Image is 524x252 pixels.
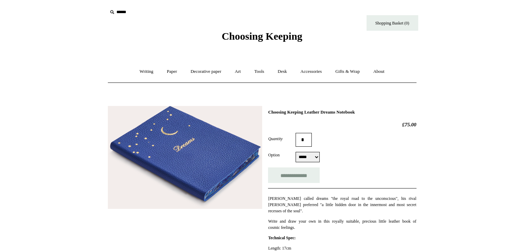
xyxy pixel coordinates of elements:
[294,62,328,81] a: Accessories
[367,15,418,31] a: Shopping Basket (0)
[222,30,302,42] span: Choosing Keeping
[268,195,416,214] p: [PERSON_NAME] called dreams "the royal road to the unconscious", his rival [PERSON_NAME] preferre...
[268,122,416,128] h2: £75.00
[184,62,227,81] a: Decorative paper
[248,62,270,81] a: Tools
[229,62,247,81] a: Art
[108,106,262,209] img: Choosing Keeping Leather Dreams Notebook
[329,62,366,81] a: Gifts & Wrap
[271,62,293,81] a: Desk
[367,62,391,81] a: About
[268,218,416,231] p: Write and draw your own in this royally suitable, precious little leather book of cosmic feelings.
[268,136,296,142] label: Quantity
[268,235,296,240] strong: Technical Spec:
[161,62,183,81] a: Paper
[222,36,302,41] a: Choosing Keeping
[268,109,416,115] h1: Choosing Keeping Leather Dreams Notebook
[133,62,160,81] a: Writing
[268,152,296,158] label: Option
